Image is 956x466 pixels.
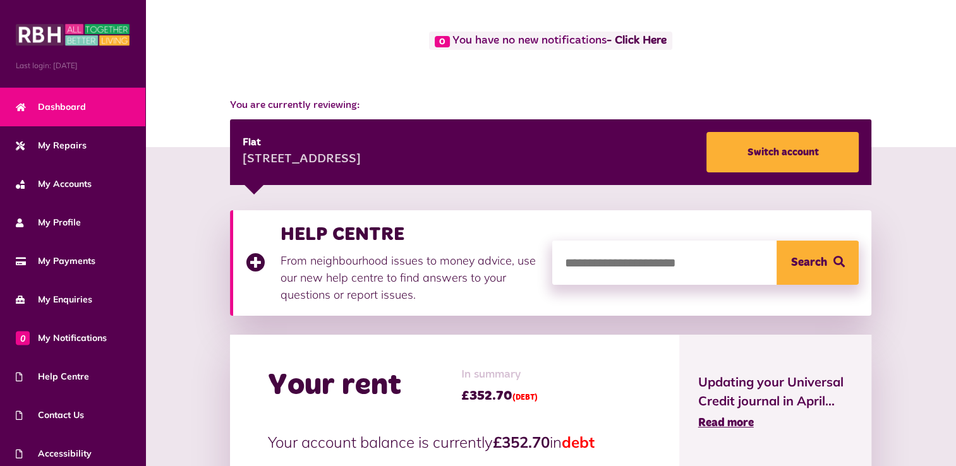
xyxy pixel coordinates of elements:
[607,35,667,47] a: - Click Here
[16,139,87,152] span: My Repairs
[243,135,361,150] div: Flat
[281,223,540,246] h3: HELP CENTRE
[16,332,107,345] span: My Notifications
[698,417,754,429] span: Read more
[698,373,853,410] span: Updating your Universal Credit journal in April...
[230,98,872,113] span: You are currently reviewing:
[268,367,401,404] h2: Your rent
[243,150,361,169] div: [STREET_ADDRESS]
[16,293,92,306] span: My Enquiries
[16,100,86,114] span: Dashboard
[16,177,92,191] span: My Accounts
[429,32,672,50] span: You have no new notifications
[512,394,538,402] span: (DEBT)
[16,409,84,422] span: Contact Us
[706,132,859,172] a: Switch account
[281,252,540,303] p: From neighbourhood issues to money advice, use our new help centre to find answers to your questi...
[461,366,538,383] span: In summary
[16,447,92,460] span: Accessibility
[16,254,95,268] span: My Payments
[435,36,450,47] span: 0
[461,386,538,405] span: £352.70
[562,433,595,451] span: debt
[16,370,89,383] span: Help Centre
[16,216,81,229] span: My Profile
[791,241,827,285] span: Search
[493,433,550,451] strong: £352.70
[16,60,130,71] span: Last login: [DATE]
[698,373,853,432] a: Updating your Universal Credit journal in April... Read more
[268,431,641,453] p: Your account balance is currently in
[16,22,130,47] img: MyRBH
[777,241,859,285] button: Search
[16,331,30,345] span: 0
